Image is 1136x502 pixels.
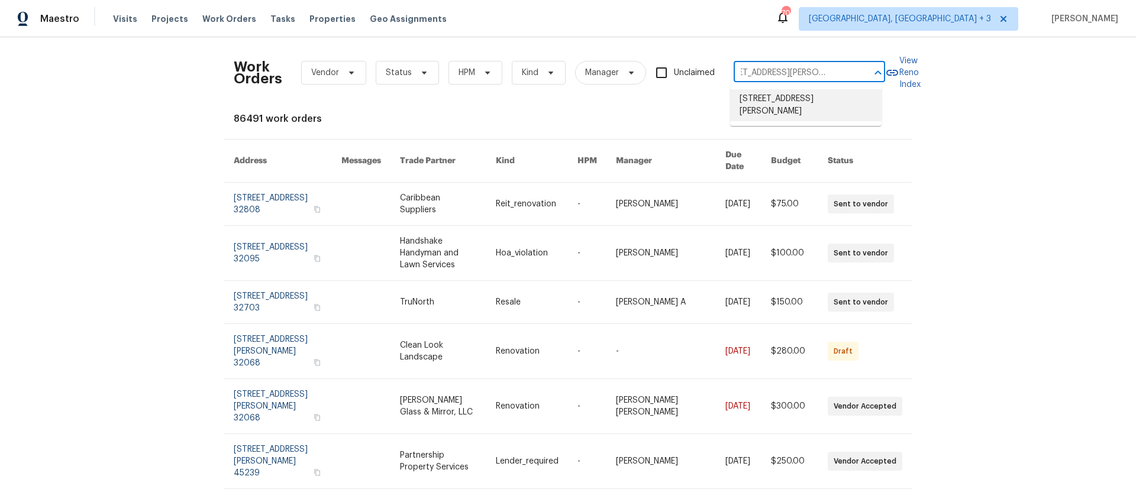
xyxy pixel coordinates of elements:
th: Messages [332,140,390,183]
td: Renovation [486,324,568,379]
span: Visits [113,13,137,25]
span: Status [386,67,412,79]
td: Reit_renovation [486,183,568,226]
td: - [568,324,606,379]
span: HPM [459,67,475,79]
button: Close [870,64,886,81]
button: Copy Address [312,412,322,423]
button: Copy Address [312,204,322,215]
td: - [568,183,606,226]
td: Clean Look Landscape [390,324,486,379]
td: [PERSON_NAME] [606,226,716,281]
div: 70 [782,7,790,19]
td: Caribbean Suppliers [390,183,486,226]
th: Kind [486,140,568,183]
td: - [606,324,716,379]
span: Unclaimed [674,67,715,79]
li: [STREET_ADDRESS][PERSON_NAME] [730,89,882,121]
span: Maestro [40,13,79,25]
td: Resale [486,281,568,324]
td: Partnership Property Services [390,434,486,489]
div: 86491 work orders [234,113,902,125]
a: View Reno Index [885,55,921,90]
td: TruNorth [390,281,486,324]
th: Budget [761,140,818,183]
input: Enter in an address [734,64,852,82]
button: Copy Address [312,467,322,478]
td: - [568,226,606,281]
td: Renovation [486,379,568,434]
td: [PERSON_NAME] [PERSON_NAME] [606,379,716,434]
th: Status [818,140,912,183]
span: Tasks [270,15,295,23]
td: [PERSON_NAME] [606,183,716,226]
span: [PERSON_NAME] [1047,13,1118,25]
th: Manager [606,140,716,183]
span: Work Orders [202,13,256,25]
td: Hoa_violation [486,226,568,281]
button: Copy Address [312,302,322,313]
button: Copy Address [312,357,322,368]
td: Lender_required [486,434,568,489]
span: Properties [309,13,356,25]
th: Trade Partner [390,140,486,183]
th: Due Date [716,140,761,183]
span: Kind [522,67,538,79]
td: - [568,434,606,489]
span: Projects [151,13,188,25]
td: [PERSON_NAME] Glass & Mirror, LLC [390,379,486,434]
h2: Work Orders [234,61,282,85]
td: [PERSON_NAME] A [606,281,716,324]
td: Handshake Handyman and Lawn Services [390,226,486,281]
span: Manager [585,67,619,79]
span: Vendor [311,67,339,79]
th: Address [224,140,332,183]
span: [GEOGRAPHIC_DATA], [GEOGRAPHIC_DATA] + 3 [809,13,991,25]
td: - [568,281,606,324]
button: Copy Address [312,253,322,264]
td: [PERSON_NAME] [606,434,716,489]
th: HPM [568,140,606,183]
td: - [568,379,606,434]
span: Geo Assignments [370,13,447,25]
